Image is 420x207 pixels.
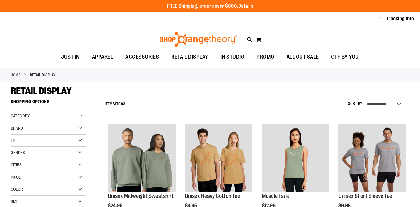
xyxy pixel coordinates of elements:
[115,102,116,106] span: 1
[159,32,238,47] img: Shop Orangetheory
[167,3,254,10] p: FREE Shipping, orders over $600.
[378,16,382,22] button: Account menu
[185,124,253,193] a: Unisex Heavy Cotton Tee
[185,193,240,199] a: Unisex Heavy Cotton Tee
[108,193,174,199] a: Unisex Midweight Sweatshirt
[11,96,86,110] strong: Shopping Options
[11,72,20,78] a: Home
[338,124,406,192] img: Unisex Short Sleeve Tee
[11,126,23,131] span: Brand
[11,187,23,192] span: Color
[30,72,56,78] strong: RETAIL DISPLAY
[338,193,392,199] a: Unisex Short Sleeve Tee
[287,50,319,64] span: ALL OUT SALE
[11,150,25,155] span: Gender
[108,124,176,193] a: Unisex Midweight Sweatshirt
[61,50,80,64] span: JUST IN
[105,99,126,109] h2: Items to
[11,138,16,143] span: Fit
[11,113,30,118] span: Category
[257,50,274,64] span: PROMO
[11,199,18,204] span: Size
[11,86,71,96] span: RETAIL DISPLAY
[185,124,253,192] img: Unisex Heavy Cotton Tee
[262,124,330,192] img: Muscle Tank
[238,3,254,9] a: Details
[125,50,159,64] span: ACCESSORIES
[171,50,208,64] span: RETAIL DISPLAY
[348,101,363,106] label: Sort By
[92,50,113,64] span: APPAREL
[221,50,245,64] span: IN STUDIO
[108,124,176,192] img: Unisex Midweight Sweatshirt
[11,175,21,179] span: Price
[262,193,289,199] a: Muscle Tank
[331,50,359,64] span: OTF BY YOU
[262,124,330,193] a: Muscle Tank
[11,162,22,167] span: Cities
[121,102,126,106] span: 93
[386,15,414,22] a: Tracking Info
[338,124,406,193] a: Unisex Short Sleeve Tee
